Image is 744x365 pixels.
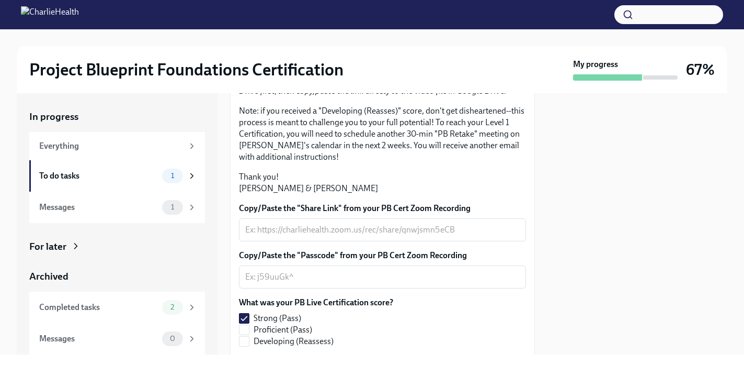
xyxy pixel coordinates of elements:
[39,202,158,213] div: Messages
[573,59,618,70] strong: My progress
[39,140,183,152] div: Everything
[29,292,205,323] a: Completed tasks2
[29,132,205,160] a: Everything
[254,336,334,347] span: Developing (Reassess)
[165,172,180,180] span: 1
[29,323,205,355] a: Messages0
[164,303,180,311] span: 2
[239,250,526,261] label: Copy/Paste the "Passcode" from your PB Cert Zoom Recording
[686,60,715,79] h3: 67%
[29,270,205,283] a: Archived
[29,240,205,253] a: For later
[39,170,158,182] div: To do tasks
[239,171,526,194] p: Thank you! [PERSON_NAME] & [PERSON_NAME]
[239,105,526,163] p: Note: if you received a "Developing (Reasses)" score, don't get disheartened--this process is mea...
[239,203,526,214] label: Copy/Paste the "Share Link" from your PB Cert Zoom Recording
[29,192,205,223] a: Messages1
[165,203,180,211] span: 1
[29,110,205,124] a: In progress
[254,324,312,336] span: Proficient (Pass)
[21,6,79,23] img: CharlieHealth
[239,297,393,308] label: What was your PB Live Certification score?
[39,302,158,313] div: Completed tasks
[164,335,181,342] span: 0
[29,160,205,192] a: To do tasks1
[29,59,344,80] h2: Project Blueprint Foundations Certification
[39,333,158,345] div: Messages
[254,313,301,324] span: Strong (Pass)
[29,240,66,253] div: For later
